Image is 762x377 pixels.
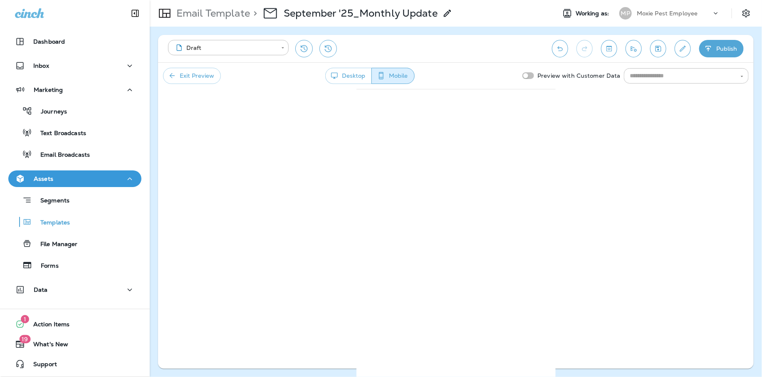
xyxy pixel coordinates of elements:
button: Collapse Sidebar [124,5,147,22]
button: Open [738,73,746,80]
p: Inbox [33,62,49,69]
p: Moxie Pest Employee [637,10,698,17]
div: Draft [174,44,275,52]
button: View Changelog [319,40,337,57]
span: What's New [25,341,68,351]
button: Text Broadcasts [8,124,141,141]
p: Email Broadcasts [32,151,90,159]
button: Forms [8,256,141,274]
button: Toggle preview [601,40,617,57]
p: Text Broadcasts [32,130,86,138]
button: Dashboard [8,33,141,50]
button: Assets [8,170,141,187]
button: Publish [699,40,744,57]
button: Support [8,356,141,372]
button: Email Broadcasts [8,145,141,163]
p: > [250,7,257,20]
p: Forms [32,262,59,270]
p: File Manager [32,241,78,249]
button: Settings [739,6,754,21]
p: Marketing [34,86,63,93]
button: Edit details [675,40,691,57]
p: Preview with Customer Data [534,69,624,82]
button: Templates [8,213,141,231]
p: Templates [32,219,70,227]
button: Exit Preview [163,68,221,84]
button: 1Action Items [8,316,141,333]
span: 1 [21,315,29,323]
p: Segments [32,197,69,205]
p: Assets [34,175,53,182]
p: September '25_Monthly Update [284,7,438,20]
button: Save [650,40,666,57]
p: Data [34,286,48,293]
p: Email Template [173,7,250,20]
button: Data [8,281,141,298]
button: Marketing [8,81,141,98]
span: Support [25,361,57,371]
button: Segments [8,191,141,209]
button: File Manager [8,235,141,252]
div: MP [619,7,632,20]
button: Undo [552,40,568,57]
span: Working as: [576,10,611,17]
p: Dashboard [33,38,65,45]
p: Journeys [32,108,67,116]
span: Action Items [25,321,70,331]
button: 19What's New [8,336,141,352]
button: Mobile [371,68,415,84]
button: Journeys [8,102,141,120]
button: Inbox [8,57,141,74]
button: Send test email [626,40,642,57]
button: Desktop [325,68,372,84]
span: 19 [19,335,30,343]
button: Restore from previous version [295,40,313,57]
